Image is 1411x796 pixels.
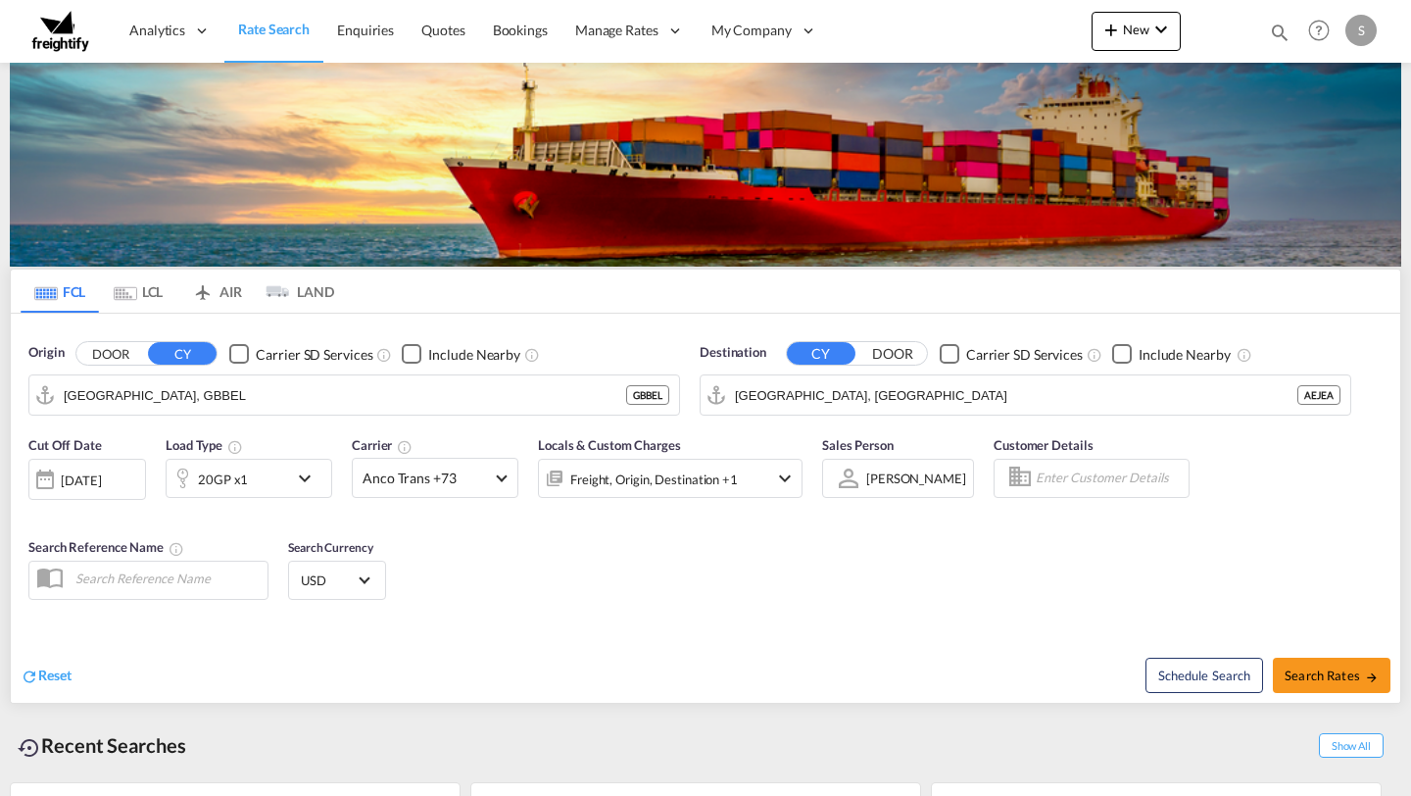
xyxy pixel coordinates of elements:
[524,347,540,363] md-icon: Unchecked: Ignores neighbouring ports when fetching rates.Checked : Includes neighbouring ports w...
[1319,733,1384,758] span: Show All
[1237,347,1252,363] md-icon: Unchecked: Ignores neighbouring ports when fetching rates.Checked : Includes neighbouring ports w...
[1345,15,1377,46] div: S
[337,22,394,38] span: Enquiries
[169,541,184,557] md-icon: Your search will be saved by the below given name
[1269,22,1290,43] md-icon: icon-magnify
[191,280,215,295] md-icon: icon-airplane
[238,21,310,37] span: Rate Search
[1285,668,1379,683] span: Search Rates
[301,572,356,589] span: USD
[21,270,99,313] md-tab-item: FCL
[711,21,792,40] span: My Company
[177,270,256,313] md-tab-item: AIR
[28,539,184,555] span: Search Reference Name
[28,459,146,500] div: [DATE]
[626,385,669,405] div: GBBEL
[1302,14,1345,49] div: Help
[858,343,927,366] button: DOOR
[994,437,1093,453] span: Customer Details
[428,345,520,365] div: Include Nearby
[288,540,373,555] span: Search Currency
[701,375,1350,415] md-input-container: Jebel Ali, AEJEA
[966,345,1083,365] div: Carrier SD Services
[66,564,268,593] input: Search Reference Name
[866,471,966,486] div: [PERSON_NAME]
[735,380,1297,410] input: Search by Port
[397,439,413,455] md-icon: The selected Trucker/Carrierwill be displayed in the rate results If the rates are from another f...
[18,736,41,760] md-icon: icon-backup-restore
[1099,22,1173,37] span: New
[64,380,626,410] input: Search by Port
[1149,18,1173,41] md-icon: icon-chevron-down
[822,437,894,453] span: Sales Person
[229,343,372,364] md-checkbox: Checkbox No Ink
[787,342,855,365] button: CY
[1273,658,1390,693] button: Search Ratesicon-arrow-right
[1297,385,1340,405] div: AEJEA
[227,439,243,455] md-icon: icon-information-outline
[538,437,681,453] span: Locals & Custom Charges
[256,270,334,313] md-tab-item: LAND
[28,498,43,524] md-datepicker: Select
[10,723,194,768] div: Recent Searches
[1112,343,1231,364] md-checkbox: Checkbox No Ink
[10,63,1401,267] img: LCL+%26+FCL+BACKGROUND.png
[1087,347,1102,363] md-icon: Unchecked: Search for CY (Container Yard) services for all selected carriers.Checked : Search for...
[773,467,797,490] md-icon: icon-chevron-down
[1036,464,1183,493] input: Enter Customer Details
[21,668,38,685] md-icon: icon-refresh
[129,21,185,40] span: Analytics
[166,459,332,498] div: 20GP x1icon-chevron-down
[700,343,766,363] span: Destination
[198,466,248,493] div: 20GP x1
[1139,345,1231,365] div: Include Nearby
[421,22,464,38] span: Quotes
[1302,14,1336,47] span: Help
[1099,18,1123,41] md-icon: icon-plus 400-fg
[570,466,738,493] div: Freight Origin Destination Factory Stuffing
[1365,671,1379,684] md-icon: icon-arrow-right
[538,459,803,498] div: Freight Origin Destination Factory Stuffingicon-chevron-down
[293,467,326,490] md-icon: icon-chevron-down
[376,347,392,363] md-icon: Unchecked: Search for CY (Container Yard) services for all selected carriers.Checked : Search for...
[99,270,177,313] md-tab-item: LCL
[363,469,490,488] span: Anco Trans +73
[11,314,1400,702] div: Origin DOOR CY Checkbox No InkUnchecked: Search for CY (Container Yard) services for all selected...
[166,437,243,453] span: Load Type
[493,22,548,38] span: Bookings
[1092,12,1181,51] button: icon-plus 400-fgNewicon-chevron-down
[61,472,101,489] div: [DATE]
[299,566,375,594] md-select: Select Currency: $ USDUnited States Dollar
[940,343,1083,364] md-checkbox: Checkbox No Ink
[352,437,413,453] span: Carrier
[21,666,72,687] div: icon-refreshReset
[864,464,968,492] md-select: Sales Person: Santhosh Kumar
[76,343,145,366] button: DOOR
[21,270,334,313] md-pagination-wrapper: Use the left and right arrow keys to navigate between tabs
[28,437,102,453] span: Cut Off Date
[1145,658,1263,693] button: Note: By default Schedule search will only considerorigin ports, destination ports and cut off da...
[29,375,679,415] md-input-container: Belfast, GBBEL
[28,343,64,363] span: Origin
[148,342,217,365] button: CY
[402,343,520,364] md-checkbox: Checkbox No Ink
[29,9,91,53] img: freightify.png
[1269,22,1290,51] div: icon-magnify
[38,667,72,683] span: Reset
[256,345,372,365] div: Carrier SD Services
[575,21,658,40] span: Manage Rates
